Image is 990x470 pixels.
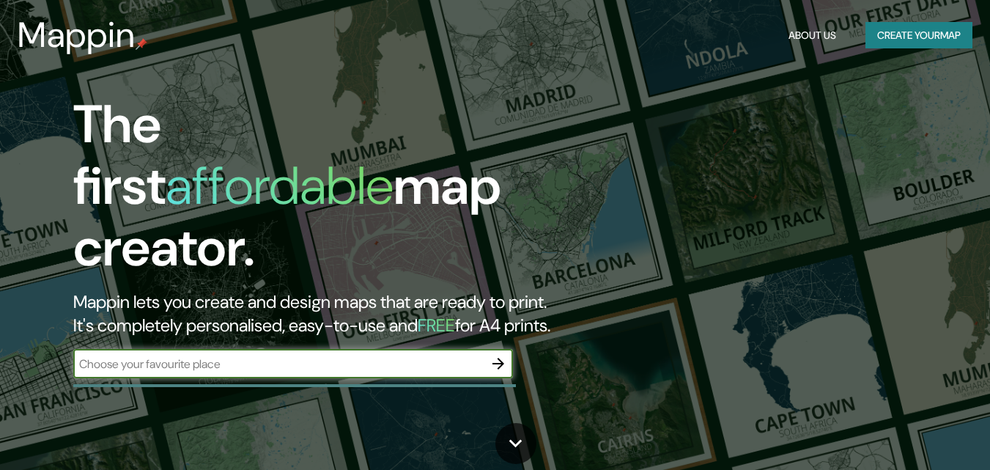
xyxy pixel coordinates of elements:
[136,38,147,50] img: mappin-pin
[73,356,484,372] input: Choose your favourite place
[166,152,394,220] h1: affordable
[865,22,972,49] button: Create yourmap
[73,290,569,337] h2: Mappin lets you create and design maps that are ready to print. It's completely personalised, eas...
[783,22,842,49] button: About Us
[418,314,455,337] h5: FREE
[73,94,569,290] h1: The first map creator.
[18,15,136,56] h3: Mappin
